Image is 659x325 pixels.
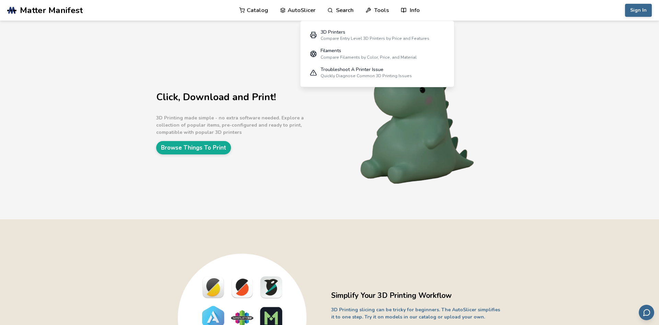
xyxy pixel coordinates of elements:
[20,5,83,15] span: Matter Manifest
[321,55,417,60] div: Compare Filaments by Color, Price, and Material
[321,36,429,41] div: Compare Entry Level 3D Printers by Price and Features
[321,48,417,54] div: Filaments
[305,45,449,63] a: FilamentsCompare Filaments by Color, Price, and Material
[331,290,503,301] h2: Simplify Your 3D Printing Workflow
[331,306,503,321] p: 3D Printing slicing can be tricky for beginners. The AutoSlicer simplifies it to one step. Try it...
[321,73,412,78] div: Quickly Diagnose Common 3D Printing Issues
[321,30,429,35] div: 3D Printers
[305,63,449,82] a: Troubleshoot A Printer IssueQuickly Diagnose Common 3D Printing Issues
[156,92,328,103] h1: Click, Download and Print!
[625,4,652,17] button: Sign In
[321,67,412,72] div: Troubleshoot A Printer Issue
[156,141,231,154] a: Browse Things To Print
[156,114,328,136] p: 3D Printing made simple - no extra software needed. Explore a collection of popular items, pre-co...
[305,26,449,45] a: 3D PrintersCompare Entry Level 3D Printers by Price and Features
[639,305,654,320] button: Send feedback via email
